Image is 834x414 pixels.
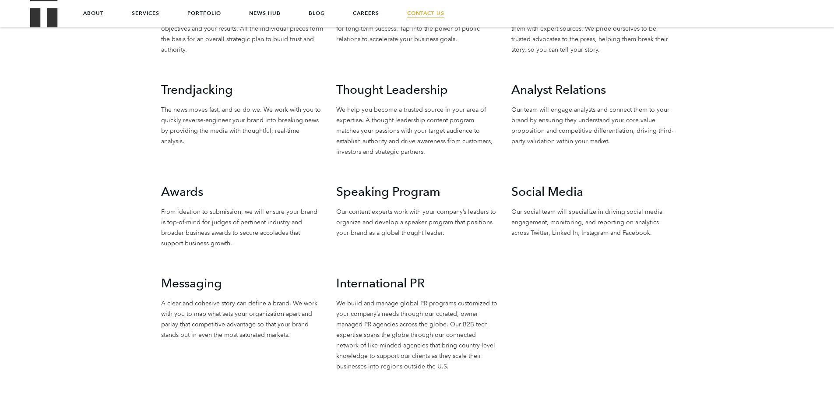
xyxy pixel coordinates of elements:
[336,105,498,157] p: We help you become a trusted source in your area of expertise. A thought leadership content progr...
[161,105,323,147] p: The news moves fast, and so do we. We work with you to quickly reverse-engineer your brand into b...
[161,184,323,200] h2: Awards
[161,81,323,98] h2: Trendjacking
[336,81,498,98] h2: Thought Leadership
[161,207,323,249] p: From ideation to submission, we will ensure your brand is top-of-mind for judges of pertinent ind...
[161,13,323,55] p: Every piece of content is tied to your audience, your objectives and your results. All the indivi...
[336,207,498,238] p: Our content experts work with your company’s leaders to organize and develop a speaker program th...
[511,81,673,98] h2: Analyst Relations
[511,207,673,238] p: Our social team will specialize in driving social media engagement, monitoring, and reporting on ...
[511,13,673,55] p: Our team consistently engages with reporters to connect them with expert sources. We pride oursel...
[336,184,498,200] h2: Speaking Program
[336,298,498,372] p: We build and manage global PR programs customized to your company’s needs through our curated, ow...
[161,275,323,292] h2: Messaging
[511,105,673,147] p: Our team will engage analysts and connect them to your brand by ensuring they understand your cor...
[336,275,498,292] h2: International PR
[511,184,673,200] h2: Social Media
[161,298,323,340] p: A clear and cohesive story can define a brand. We work with you to map what sets your organizatio...
[336,13,498,45] p: We adapt to your specific needs to create a game plan for long-term success. Tap into the power o...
